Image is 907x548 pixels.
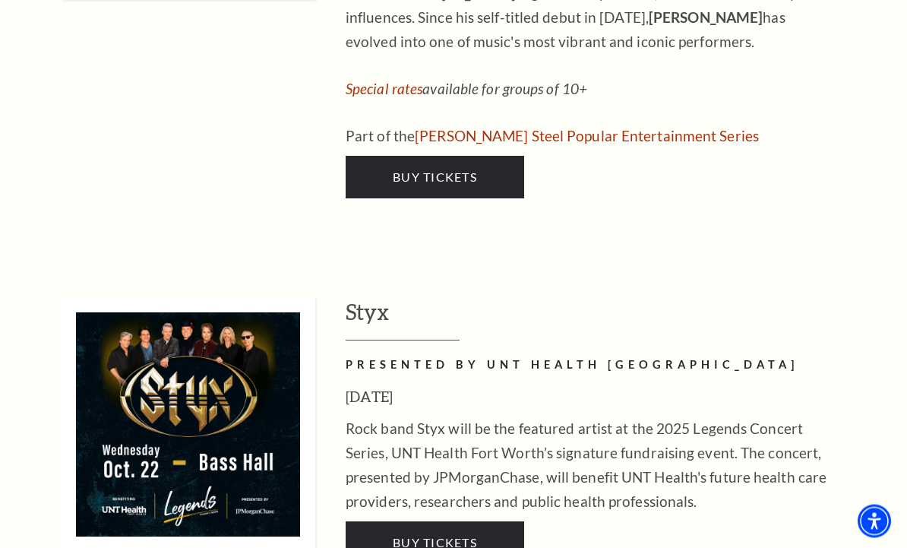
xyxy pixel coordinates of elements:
h2: PRESENTED BY UNT HEALTH [GEOGRAPHIC_DATA] [346,356,839,375]
em: available for groups of 10+ [346,81,587,98]
h3: [DATE] [346,385,839,410]
div: Accessibility Menu [858,505,891,538]
p: Part of the [346,125,839,149]
strong: [PERSON_NAME] [649,9,763,27]
a: Buy Tickets [346,157,524,199]
a: Irwin Steel Popular Entertainment Series - open in a new tab [415,128,759,145]
p: Rock band Styx will be the featured artist at the 2025 Legends Concert Series, UNT Health Fort Wo... [346,417,839,515]
h3: Styx [346,298,892,341]
span: Buy Tickets [393,170,477,185]
a: Special rates [346,81,422,98]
